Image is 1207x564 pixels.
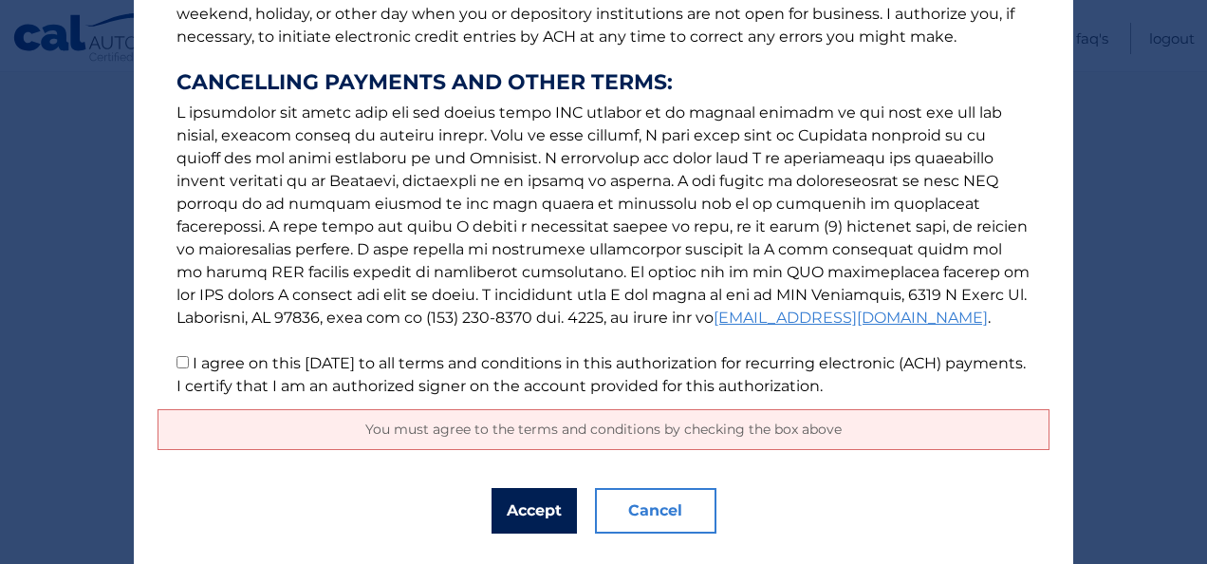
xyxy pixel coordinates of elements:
strong: CANCELLING PAYMENTS AND OTHER TERMS: [176,71,1031,94]
label: I agree on this [DATE] to all terms and conditions in this authorization for recurring electronic... [176,354,1026,395]
span: You must agree to the terms and conditions by checking the box above [365,421,842,438]
button: Accept [492,488,577,534]
a: [EMAIL_ADDRESS][DOMAIN_NAME] [714,309,988,327]
button: Cancel [595,488,716,534]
